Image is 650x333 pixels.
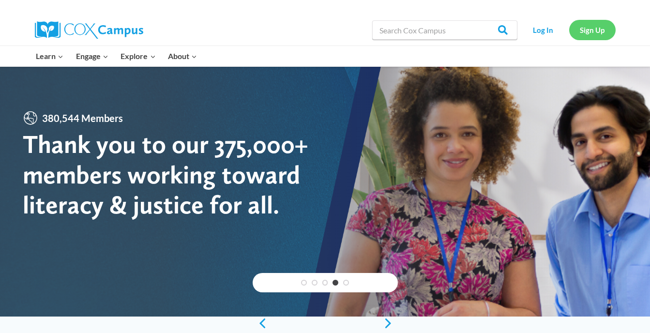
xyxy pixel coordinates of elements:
button: Child menu of Learn [30,46,70,66]
button: Child menu of Engage [70,46,115,66]
span: 380,544 Members [38,110,127,126]
a: Sign Up [569,20,616,40]
a: 1 [301,280,307,286]
a: 5 [343,280,349,286]
a: next [383,318,398,329]
input: Search Cox Campus [372,20,517,40]
a: 4 [333,280,338,286]
a: previous [253,318,267,329]
nav: Secondary Navigation [522,20,616,40]
div: content slider buttons [253,314,398,333]
a: Log In [522,20,564,40]
button: Child menu of Explore [115,46,162,66]
img: Cox Campus [35,21,143,39]
nav: Primary Navigation [30,46,203,66]
button: Child menu of About [162,46,203,66]
a: 2 [312,280,317,286]
a: 3 [322,280,328,286]
div: Thank you to our 375,000+ members working toward literacy & justice for all. [23,129,325,220]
